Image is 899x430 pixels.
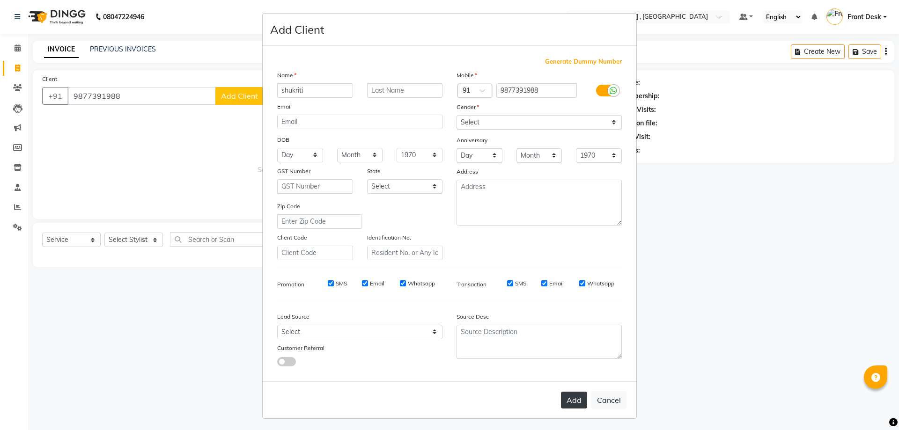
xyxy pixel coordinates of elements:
[270,21,324,38] h4: Add Client
[408,279,435,288] label: Whatsapp
[277,280,304,289] label: Promotion
[367,167,381,175] label: State
[277,179,353,194] input: GST Number
[496,83,577,98] input: Mobile
[336,279,347,288] label: SMS
[277,136,289,144] label: DOB
[587,279,614,288] label: Whatsapp
[457,168,478,176] label: Address
[277,233,307,242] label: Client Code
[515,279,526,288] label: SMS
[457,136,487,145] label: Anniversary
[367,233,411,242] label: Identification No.
[277,313,309,321] label: Lead Source
[277,202,300,211] label: Zip Code
[545,57,622,66] span: Generate Dummy Number
[277,71,296,80] label: Name
[591,391,627,409] button: Cancel
[277,167,310,175] label: GST Number
[457,103,479,111] label: Gender
[277,246,353,260] input: Client Code
[457,71,477,80] label: Mobile
[561,392,587,408] button: Add
[457,313,489,321] label: Source Desc
[370,279,384,288] label: Email
[277,115,442,129] input: Email
[277,344,324,352] label: Customer Referral
[277,83,353,98] input: First Name
[277,102,292,111] label: Email
[457,280,486,289] label: Transaction
[367,83,443,98] input: Last Name
[549,279,564,288] label: Email
[277,214,361,229] input: Enter Zip Code
[367,246,443,260] input: Resident No. or Any Id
